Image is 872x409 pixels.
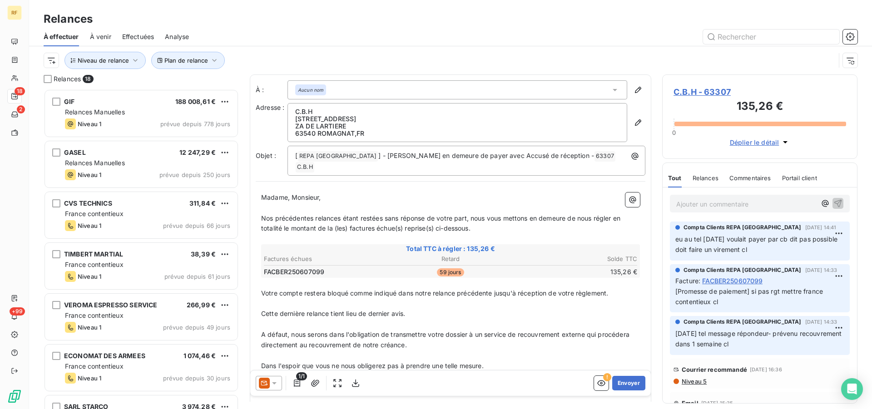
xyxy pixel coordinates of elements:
[750,367,782,372] span: [DATE] 16:36
[64,301,157,309] span: VEROMA ESPRESSO SERVICE
[514,267,638,277] td: 135,26 €
[684,266,802,274] span: Compta Clients REPA [GEOGRAPHIC_DATA]
[65,311,124,319] span: France contentieux
[261,214,622,232] span: Nos précédentes relances étant restées sans réponse de votre part, nous vous mettons en demeure d...
[78,120,101,128] span: Niveau 1
[682,366,747,373] span: Courrier recommandé
[675,287,825,306] span: [Promesse de paiement] si pas rgt mettre france contentieux cl
[187,301,216,309] span: 266,99 €
[159,171,230,178] span: prévue depuis 250 jours
[164,273,230,280] span: prévue depuis 61 jours
[296,372,307,380] span: 1/1
[295,115,619,123] p: [STREET_ADDRESS]
[7,5,22,20] div: RF
[729,174,771,182] span: Commentaires
[64,352,145,360] span: ECONOMAT DES ARMEES
[693,174,718,182] span: Relances
[15,87,25,95] span: 18
[681,378,707,385] span: Niveau 5
[54,74,81,84] span: Relances
[183,352,216,360] span: 1 074,46 €
[78,273,101,280] span: Niveau 1
[163,222,230,229] span: prévue depuis 66 jours
[78,222,101,229] span: Niveau 1
[727,137,793,148] button: Déplier le détail
[164,57,208,64] span: Plan de relance
[256,85,287,94] label: À :
[261,362,484,370] span: Dans l'espoir que vous ne nous obligerez pas à prendre une telle mesure.
[191,250,216,258] span: 38,39 €
[122,32,154,41] span: Effectuées
[672,129,676,136] span: 0
[805,267,837,273] span: [DATE] 14:33
[702,276,763,286] span: FACBER250607099
[65,210,124,217] span: France contentieux
[295,108,619,115] p: C.B.H
[160,120,230,128] span: prévue depuis 778 jours
[83,75,93,83] span: 18
[64,98,74,105] span: GIF
[296,162,314,172] span: C.B.H
[675,235,839,253] span: eu au tel [DATE] voulait payer par cb dit pas possible doit faire un virement cl
[90,32,111,41] span: À venir
[701,400,733,406] span: [DATE] 15:35
[674,86,846,98] span: C.B.H - 63307
[675,276,700,286] span: Facture :
[841,378,863,400] div: Open Intercom Messenger
[175,98,216,105] span: 188 008,61 €
[261,330,631,349] span: A défaut, nous serons dans l'obligation de transmettre votre dossier à un service de recouvrement...
[388,254,512,264] th: Retard
[179,148,216,156] span: 12 247,29 €
[261,310,406,317] span: Cette dernière relance tient lieu de dernier avis.
[163,375,230,382] span: prévue depuis 30 jours
[595,151,615,162] span: 63307
[668,174,682,182] span: Tout
[189,199,216,207] span: 311,84 €
[674,98,846,116] h3: 135,26 €
[65,159,125,167] span: Relances Manuelles
[298,151,378,162] span: REPA [GEOGRAPHIC_DATA]
[682,399,699,407] span: Email
[64,52,146,69] button: Niveau de relance
[684,318,802,326] span: Compta Clients REPA [GEOGRAPHIC_DATA]
[7,389,22,404] img: Logo LeanPay
[17,105,25,113] span: 2
[261,193,321,201] span: Madame, Monsieur,
[44,32,79,41] span: À effectuer
[44,89,239,409] div: grid
[65,108,125,116] span: Relances Manuelles
[10,307,25,315] span: +99
[378,152,594,159] span: ] - [PERSON_NAME] en demeure de payer avec Accusé de réception -
[256,152,276,159] span: Objet :
[298,87,323,93] em: Aucun nom
[65,362,124,370] span: France contentieux
[78,324,101,331] span: Niveau 1
[805,319,837,325] span: [DATE] 14:33
[64,250,123,258] span: TIMBERT MARTIAL
[64,148,86,156] span: GASEL
[64,199,112,207] span: CVS TECHNICS
[44,11,93,27] h3: Relances
[78,57,129,64] span: Niveau de relance
[782,174,817,182] span: Portail client
[65,261,124,268] span: France contentieux
[437,268,464,276] span: 59 jours
[295,152,297,159] span: [
[264,267,324,276] span: FACBER250607099
[612,376,645,390] button: Envoyer
[295,123,619,130] p: ZA DE LARTIERE
[295,130,619,137] p: 63540 ROMAGNAT , FR
[78,375,101,382] span: Niveau 1
[703,30,839,44] input: Rechercher
[263,244,639,253] span: Total TTC à régler : 135,26 €
[684,223,802,232] span: Compta Clients REPA [GEOGRAPHIC_DATA]
[514,254,638,264] th: Solde TTC
[163,324,230,331] span: prévue depuis 49 jours
[165,32,189,41] span: Analyse
[78,171,101,178] span: Niveau 1
[261,289,608,297] span: Votre compte restera bloqué comme indiqué dans notre relance précédente jusqu'à réception de votr...
[730,138,779,147] span: Déplier le détail
[675,330,844,348] span: [DATE] tel message répondeur- prévenu recouvrement dans 1 semaine cl
[263,254,387,264] th: Factures échues
[805,225,837,230] span: [DATE] 14:41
